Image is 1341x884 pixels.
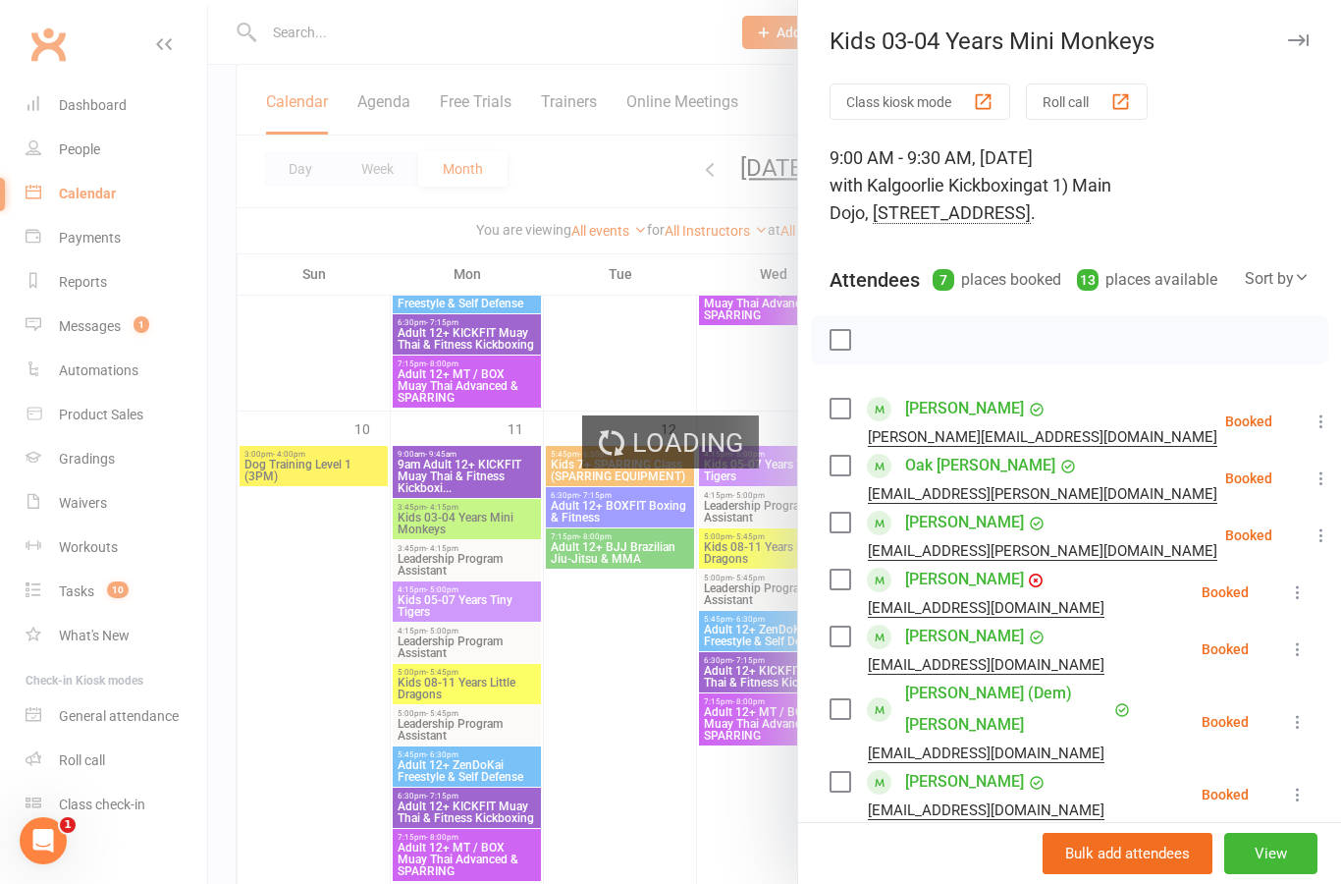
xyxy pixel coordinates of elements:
[20,817,67,864] iframe: Intercom live chat
[1043,833,1212,874] button: Bulk add attendees
[1224,833,1317,874] button: View
[1077,266,1217,294] div: places available
[905,564,1024,595] a: [PERSON_NAME]
[905,678,1109,741] a: [PERSON_NAME] (Dem) [PERSON_NAME]
[1202,788,1249,801] div: Booked
[905,450,1055,481] a: Oak [PERSON_NAME]
[905,507,1024,538] a: [PERSON_NAME]
[830,144,1310,227] div: 9:00 AM - 9:30 AM, [DATE]
[905,766,1024,798] a: [PERSON_NAME]
[1026,83,1148,120] button: Roll call
[1202,585,1249,599] div: Booked
[798,28,1341,55] div: Kids 03-04 Years Mini Monkeys
[1202,715,1249,729] div: Booked
[905,393,1024,424] a: [PERSON_NAME]
[1245,266,1310,292] div: Sort by
[830,266,920,294] div: Attendees
[933,269,954,291] div: 7
[830,83,1010,120] button: Class kiosk mode
[1225,471,1272,485] div: Booked
[933,266,1061,294] div: places booked
[830,175,1033,195] span: with Kalgoorlie Kickboxing
[905,621,1024,652] a: [PERSON_NAME]
[1225,528,1272,542] div: Booked
[1077,269,1099,291] div: 13
[1225,414,1272,428] div: Booked
[1202,642,1249,656] div: Booked
[60,817,76,833] span: 1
